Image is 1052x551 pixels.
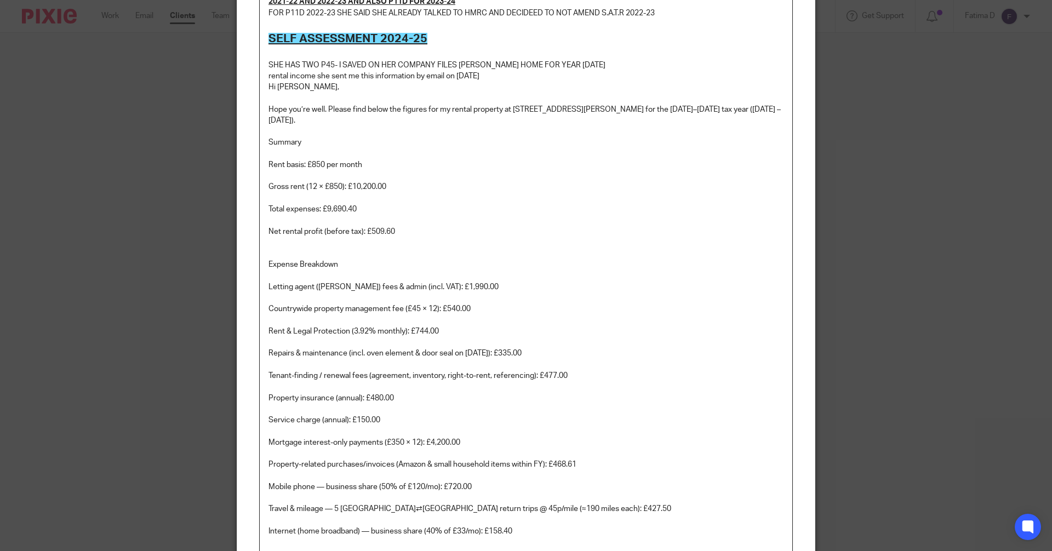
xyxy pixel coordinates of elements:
[268,459,784,470] p: Property-related purchases/invoices (Amazon & small household items within FY): £468.61
[268,159,784,170] p: Rent basis: £850 per month
[268,82,784,93] p: Hi [PERSON_NAME],
[268,71,784,82] p: rental income she sent me this information by email on [DATE]
[268,33,427,44] span: SELF ASSESSMENT 2024-25
[268,137,784,148] p: Summary
[268,481,784,492] p: Mobile phone — business share (50% of £120/mo): £720.00
[268,415,784,426] p: Service charge (annual): £150.00
[268,60,784,71] p: SHE HAS TWO P45- I SAVED ON HER COMPANY FILES [PERSON_NAME] HOME FOR YEAR [DATE]
[268,348,784,359] p: Repairs & maintenance (incl. oven element & door seal on [DATE]): £335.00
[268,282,784,292] p: Letting agent ([PERSON_NAME]) fees & admin (incl. VAT): £1,990.00
[268,204,784,215] p: Total expenses: £9,690.40
[268,370,784,381] p: Tenant-finding / renewal fees (agreement, inventory, right-to-rent, referencing): £477.00
[268,104,784,127] p: Hope you’re well. Please find below the figures for my rental property at [STREET_ADDRESS][PERSON...
[268,303,784,314] p: Countrywide property management fee (£45 × 12): £540.00
[268,393,784,404] p: Property insurance (annual): £480.00
[268,526,784,537] p: Internet (home broadband) — business share (40% of £33/mo): £158.40
[268,503,784,514] p: Travel & mileage — 5 [GEOGRAPHIC_DATA]⇄[GEOGRAPHIC_DATA] return trips @ 45p/mile (≈190 miles each...
[268,226,784,237] p: Net rental profit (before tax): £509.60
[268,259,784,270] p: Expense Breakdown
[268,437,784,448] p: Mortgage interest-only payments (£350 × 12): £4,200.00
[268,8,784,19] p: FOR P11D 2022-23 SHE SAID SHE ALREADY TALKED TO HMRC AND DECIDEED TO NOT AMEND S.A.T.R 2022-23
[268,181,784,192] p: Gross rent (12 × £850): £10,200.00
[268,326,784,337] p: Rent & Legal Protection (3.92% monthly): £744.00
